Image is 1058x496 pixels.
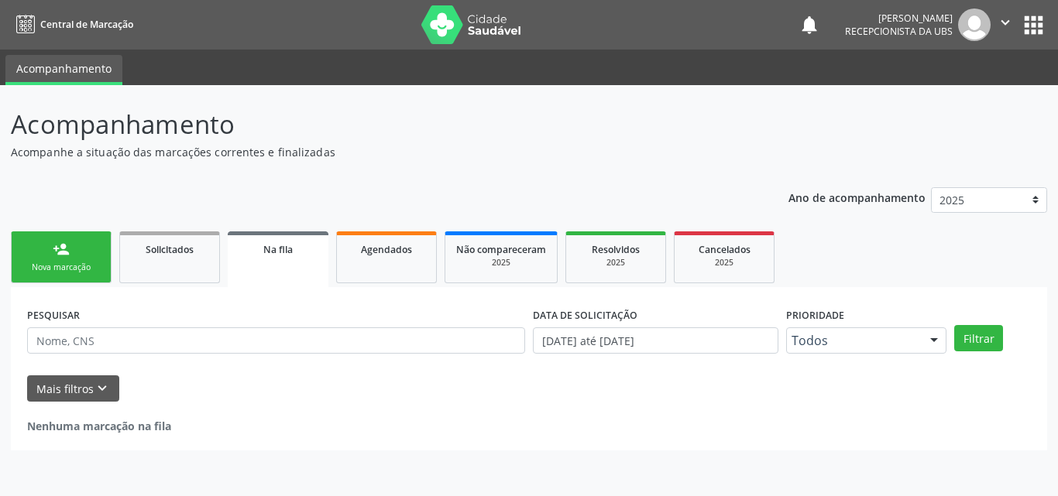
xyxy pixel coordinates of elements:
button: Filtrar [954,325,1003,351]
button: Mais filtroskeyboard_arrow_down [27,375,119,402]
span: Todos [792,333,915,348]
span: Recepcionista da UBS [845,25,953,38]
span: Resolvidos [592,243,640,256]
a: Central de Marcação [11,12,133,37]
div: person_add [53,241,70,258]
i:  [997,14,1014,31]
strong: Nenhuma marcação na fila [27,419,171,433]
div: 2025 [456,257,546,269]
input: Selecione um intervalo [533,327,778,354]
label: PESQUISAR [27,303,80,327]
div: 2025 [577,257,654,269]
label: DATA DE SOLICITAÇÃO [533,303,637,327]
img: img [958,9,991,41]
span: Não compareceram [456,243,546,256]
span: Solicitados [146,243,194,256]
p: Acompanhe a situação das marcações correntes e finalizadas [11,144,737,160]
input: Nome, CNS [27,327,525,354]
button:  [991,9,1020,41]
div: Nova marcação [22,262,100,273]
span: Na fila [263,243,293,256]
div: [PERSON_NAME] [845,12,953,25]
a: Acompanhamento [5,55,122,85]
button: apps [1020,12,1047,39]
p: Ano de acompanhamento [788,187,926,207]
i: keyboard_arrow_down [94,380,111,397]
span: Cancelados [699,243,751,256]
label: Prioridade [786,303,844,327]
span: Agendados [361,243,412,256]
div: 2025 [685,257,763,269]
span: Central de Marcação [40,18,133,31]
p: Acompanhamento [11,105,737,144]
button: notifications [799,14,820,36]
